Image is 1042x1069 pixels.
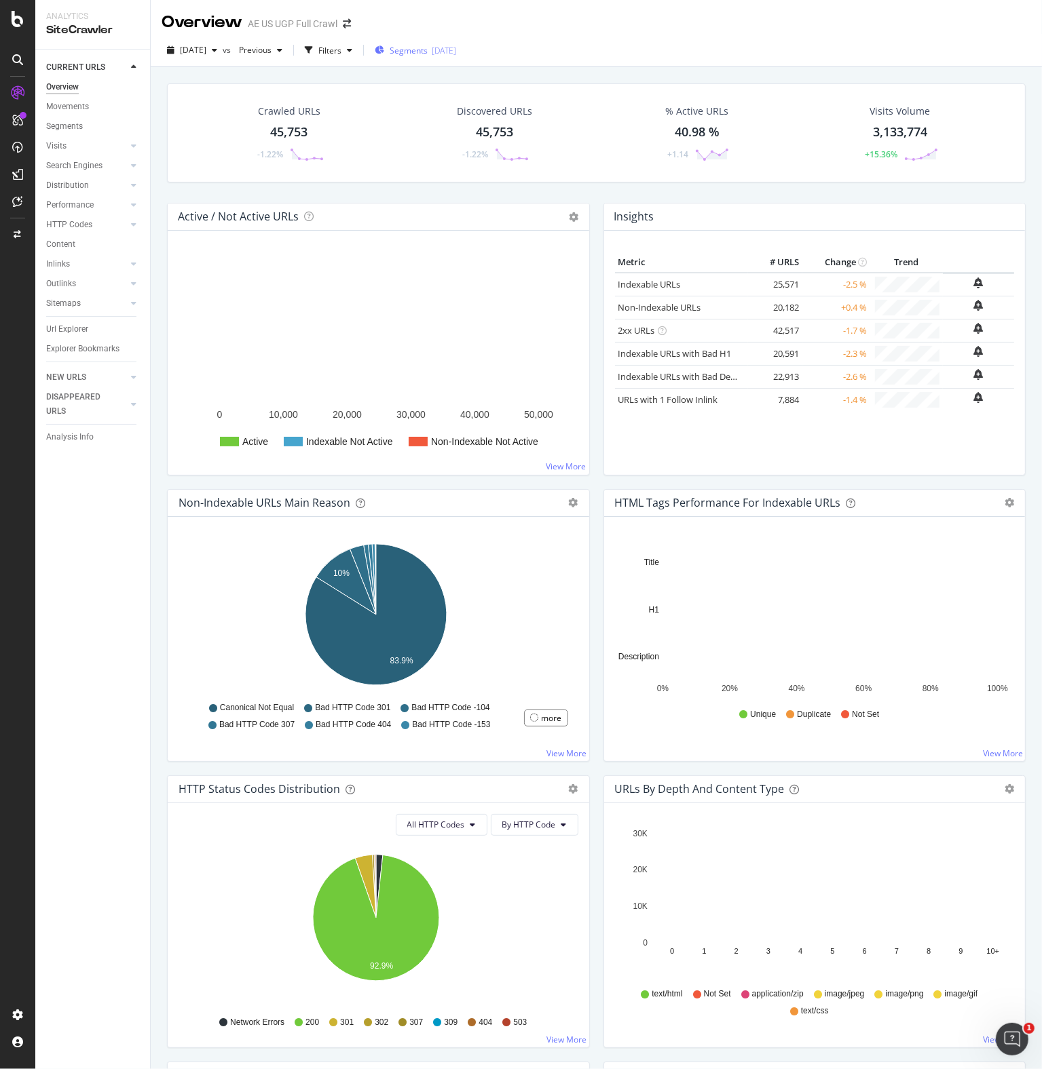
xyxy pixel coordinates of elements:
text: 0 [670,947,674,955]
div: Content [46,237,75,252]
div: A chart. [179,847,573,1004]
a: Content [46,237,141,252]
span: text/css [801,1005,829,1017]
button: Previous [234,39,288,61]
a: Overview [46,80,141,94]
text: 40,000 [460,409,489,420]
text: 8 [927,947,931,955]
text: 0% [656,684,669,693]
div: Analytics [46,11,139,22]
div: Segments [46,119,83,134]
text: 40% [788,684,804,693]
text: 2 [734,947,738,955]
div: Outlinks [46,277,76,291]
td: 20,182 [748,296,802,319]
text: 60% [855,684,872,693]
div: -1.22% [257,149,283,160]
div: Overview [162,11,242,34]
div: -1.22% [462,149,488,160]
text: 5 [830,947,834,955]
div: 45,753 [476,123,513,141]
div: [DATE] [432,45,456,56]
span: 1 [1024,1023,1035,1034]
button: By HTTP Code [491,814,578,836]
div: Url Explorer [46,322,88,336]
div: more [542,712,562,724]
span: Duplicate [797,709,831,720]
div: +15.36% [865,149,897,160]
iframe: Intercom live chat [996,1023,1028,1055]
div: URLs by Depth and Content Type [615,782,785,796]
svg: A chart. [615,539,1009,696]
text: 10+ [986,947,999,955]
div: bell-plus [974,300,984,311]
text: 20K [633,865,647,874]
text: 30K [633,829,647,838]
i: Options [570,212,579,222]
div: Distribution [46,178,89,193]
div: Filters [318,45,341,56]
div: gear [569,498,578,507]
div: A chart. [179,252,578,464]
a: Indexable URLs [618,278,681,290]
text: 80% [922,684,938,693]
text: 83.9% [390,656,413,665]
div: gear [1005,498,1014,507]
svg: A chart. [615,825,1009,982]
button: All HTTP Codes [396,814,487,836]
a: Explorer Bookmarks [46,342,141,356]
span: Network Errors [230,1017,284,1028]
span: application/zip [752,988,804,1000]
span: Unique [750,709,776,720]
div: CURRENT URLS [46,60,105,75]
div: gear [1005,784,1014,794]
a: Visits [46,139,127,153]
div: +1.14 [667,149,688,160]
text: 7 [894,947,898,955]
td: -2.5 % [802,273,870,296]
div: Visits [46,139,67,153]
a: Sitemaps [46,296,127,311]
div: 3,133,774 [873,123,927,141]
div: AE US UGP Full Crawl [248,17,337,31]
text: 10% [333,568,350,578]
span: image/png [885,988,923,1000]
td: 42,517 [748,319,802,342]
div: Non-Indexable URLs Main Reason [179,496,350,509]
a: Performance [46,198,127,212]
th: Change [802,252,870,273]
text: 4 [798,947,802,955]
text: 100% [987,684,1008,693]
button: Filters [299,39,358,61]
div: bell-plus [974,369,984,380]
span: 301 [340,1017,354,1028]
div: HTTP Codes [46,218,92,232]
text: 0 [217,409,223,420]
h4: Active / Not Active URLs [178,208,299,226]
h4: Insights [614,208,654,226]
text: 10K [633,901,647,911]
span: 503 [513,1017,527,1028]
a: HTTP Codes [46,218,127,232]
span: By HTTP Code [502,819,556,830]
td: 20,591 [748,342,802,365]
div: gear [569,784,578,794]
span: 404 [479,1017,492,1028]
div: Inlinks [46,257,70,271]
div: Visits Volume [870,104,931,118]
a: Movements [46,100,141,114]
span: 309 [444,1017,458,1028]
a: DISAPPEARED URLS [46,390,127,419]
td: -1.7 % [802,319,870,342]
a: URLs with 1 Follow Inlink [618,393,718,406]
div: % Active URLs [665,104,728,118]
td: 25,571 [748,273,802,296]
div: bell-plus [974,346,984,357]
div: A chart. [179,539,573,696]
div: bell-plus [974,277,984,288]
a: View More [547,1034,587,1045]
a: View More [983,747,1023,759]
a: Non-Indexable URLs [618,301,701,313]
span: Bad HTTP Code -104 [411,702,489,714]
span: Canonical Not Equal [220,702,294,714]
